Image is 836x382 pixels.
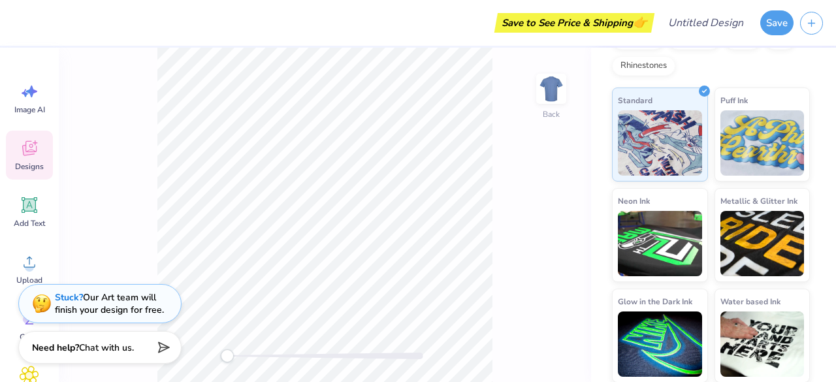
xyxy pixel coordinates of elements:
img: Water based Ink [720,311,805,377]
span: Glow in the Dark Ink [618,294,692,308]
span: Water based Ink [720,294,780,308]
img: Neon Ink [618,211,702,276]
div: Save to See Price & Shipping [498,13,651,33]
img: Back [538,76,564,102]
img: Standard [618,110,702,176]
input: Untitled Design [658,10,754,36]
img: Glow in the Dark Ink [618,311,702,377]
div: Back [543,108,560,120]
span: 👉 [633,14,647,30]
span: Puff Ink [720,93,748,107]
span: Upload [16,275,42,285]
img: Metallic & Glitter Ink [720,211,805,276]
div: Our Art team will finish your design for free. [55,291,164,316]
span: Add Text [14,218,45,229]
span: Image AI [14,104,45,115]
div: Rhinestones [612,56,675,76]
strong: Stuck? [55,291,83,304]
span: Designs [15,161,44,172]
strong: Need help? [32,342,79,354]
span: Chat with us. [79,342,134,354]
button: Save [760,10,794,35]
div: Accessibility label [221,349,234,362]
span: Standard [618,93,652,107]
img: Puff Ink [720,110,805,176]
span: Metallic & Glitter Ink [720,194,797,208]
span: Neon Ink [618,194,650,208]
